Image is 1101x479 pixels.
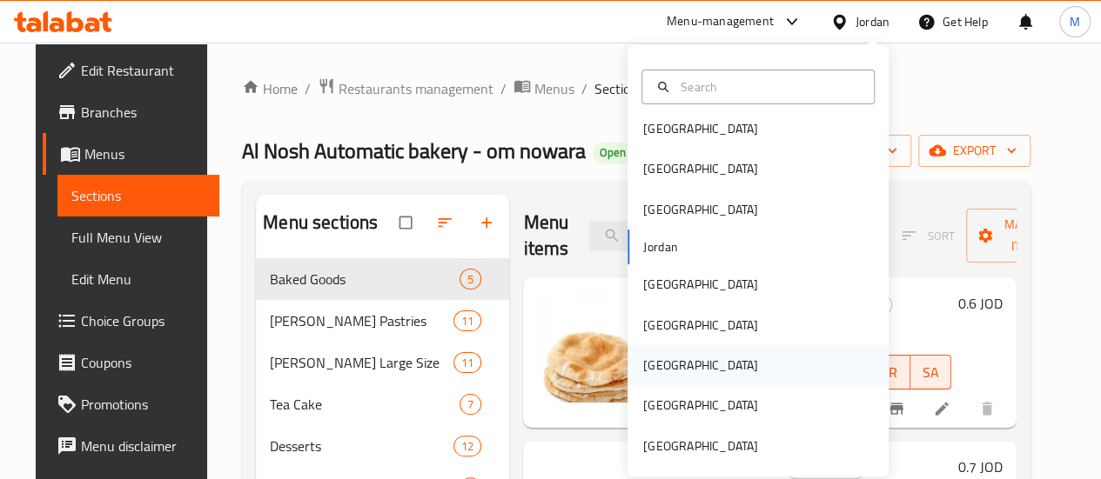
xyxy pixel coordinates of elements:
[966,209,1090,263] button: Manage items
[589,221,795,251] input: search
[57,216,219,258] a: Full Menu View
[263,210,378,236] h2: Menu sections
[917,360,944,385] span: SA
[43,300,219,342] a: Choice Groups
[958,291,1003,316] h6: 0.6 JOD
[958,455,1003,479] h6: 0.7 JOD
[43,383,219,425] a: Promotions
[467,203,509,242] button: Add section
[674,77,863,96] input: Search
[339,78,493,99] span: Restaurants management
[71,185,205,206] span: Sections
[667,11,774,32] div: Menu-management
[454,438,480,455] span: 12
[270,269,460,289] span: Baked Goods
[454,313,480,329] span: 11
[270,352,453,373] span: [PERSON_NAME] Large Size
[918,135,1031,167] button: export
[643,119,758,138] div: [GEOGRAPHIC_DATA]
[593,143,633,163] div: Open
[643,200,758,219] div: [GEOGRAPHIC_DATA]
[460,269,481,289] div: items
[876,360,903,385] span: FR
[454,355,480,371] span: 11
[593,145,633,160] span: Open
[305,78,311,99] li: /
[256,258,509,300] div: Baked Goods5
[81,394,205,415] span: Promotions
[856,12,890,31] div: Jordan
[242,77,1031,100] nav: breadcrumb
[81,352,205,373] span: Coupons
[1070,12,1080,31] span: M
[43,50,219,91] a: Edit Restaurant
[643,356,758,375] div: [GEOGRAPHIC_DATA]
[81,310,205,331] span: Choice Groups
[980,214,1076,257] span: Manage items
[877,389,919,428] button: Branch-specific-item
[43,133,219,175] a: Menus
[643,159,758,178] div: [GEOGRAPHIC_DATA]
[256,383,509,425] div: Tea Cake7
[71,227,205,248] span: Full Menu View
[523,210,568,262] h2: Menu items
[57,258,219,300] a: Edit Menu
[270,310,453,331] div: Shami Pastries
[43,425,219,467] a: Menu disclaimer
[890,223,966,249] span: Select section first
[500,78,507,99] li: /
[270,436,453,456] span: Desserts
[453,352,481,373] div: items
[256,425,509,467] div: Desserts12
[81,60,205,81] span: Edit Restaurant
[933,400,954,417] a: Edit menu item
[57,175,219,216] a: Sections
[71,269,205,289] span: Edit Menu
[910,355,951,389] button: SA
[514,77,574,100] a: Menus
[453,310,481,331] div: items
[389,206,426,239] span: Select all sections
[43,91,219,133] a: Branches
[43,342,219,383] a: Coupons
[270,352,453,373] div: Manakish Taboon Large Size
[242,131,586,170] span: Al Nosh Automatic bakery - om nowara
[426,203,467,242] span: Sort sections
[869,355,910,389] button: FR
[581,78,587,99] li: /
[84,143,205,164] span: Menus
[460,394,481,415] div: items
[318,77,493,100] a: Restaurants management
[256,300,509,342] div: [PERSON_NAME] Pastries11
[453,436,481,456] div: items
[242,78,298,99] a: Home
[270,310,453,331] span: [PERSON_NAME] Pastries
[643,275,758,294] div: [GEOGRAPHIC_DATA]
[643,436,758,456] div: [GEOGRAPHIC_DATA]
[270,394,460,415] span: Tea Cake
[932,140,1017,162] span: export
[814,140,897,162] span: import
[81,436,205,456] span: Menu disclaimer
[460,396,480,413] span: 7
[594,78,644,99] span: Sections
[534,78,574,99] span: Menus
[81,102,205,123] span: Branches
[643,396,758,415] div: [GEOGRAPHIC_DATA]
[460,271,480,288] span: 5
[643,316,758,335] div: [GEOGRAPHIC_DATA]
[256,342,509,383] div: [PERSON_NAME] Large Size11
[968,389,1010,428] button: delete
[537,291,648,402] img: Small Kmaj Bread 1 Pack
